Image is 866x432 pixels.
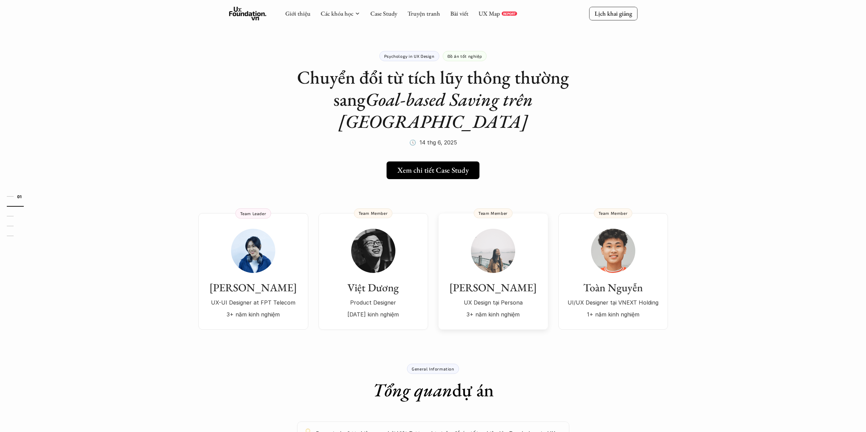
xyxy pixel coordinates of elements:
[205,297,301,308] p: UX-UI Designer at FPT Telecom
[384,54,435,58] p: Psychology in UX Design
[339,87,537,133] em: Goal-based Saving trên [GEOGRAPHIC_DATA]
[594,10,632,17] p: Lịch khai giảng
[445,281,541,294] h3: [PERSON_NAME]
[565,297,661,308] p: UI/UX Designer tại VNEXT Holding
[438,213,548,330] a: [PERSON_NAME]UX Design tại Persona3+ năm kinh nghiệmTeam Member
[502,12,517,16] a: REPORT
[205,309,301,319] p: 3+ năm kinh nghiệm
[325,297,421,308] p: Product Designer
[17,194,22,198] strong: 01
[478,211,508,215] p: Team Member
[198,213,308,330] a: [PERSON_NAME]UX-UI Designer at FPT Telecom3+ năm kinh nghiệmTeam Leader
[450,10,468,17] a: Bài viết
[240,211,266,216] p: Team Leader
[373,379,494,401] h1: dự án
[325,309,421,319] p: [DATE] kinh nghiệm
[297,66,569,132] h1: Chuyển đổi từ tích lũy thông thường sang
[205,281,301,294] h3: [PERSON_NAME]
[445,297,541,308] p: UX Design tại Persona
[565,281,661,294] h3: Toàn Nguyễn
[503,12,516,16] p: REPORT
[321,10,353,17] a: Các khóa học
[599,211,628,215] p: Team Member
[447,54,482,58] p: Đồ án tốt nghiệp
[325,281,421,294] h3: Việt Dương
[397,166,469,175] h5: Xem chi tiết Case Study
[285,10,310,17] a: Giới thiệu
[373,378,452,402] em: Tổng quan
[409,137,457,148] p: 🕔 14 thg 6, 2025
[565,309,661,319] p: 1+ năm kinh nghiệm
[478,10,500,17] a: UX Map
[558,213,668,330] a: Toàn NguyễnUI/UX Designer tại VNEXT Holding1+ năm kinh nghiệmTeam Member
[7,192,39,201] a: 01
[359,211,388,215] p: Team Member
[387,161,479,179] a: Xem chi tiết Case Study
[412,366,454,371] p: General Information
[407,10,440,17] a: Truyện tranh
[318,213,428,330] a: Việt DươngProduct Designer[DATE] kinh nghiệmTeam Member
[445,309,541,319] p: 3+ năm kinh nghiệm
[589,7,637,20] a: Lịch khai giảng
[370,10,397,17] a: Case Study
